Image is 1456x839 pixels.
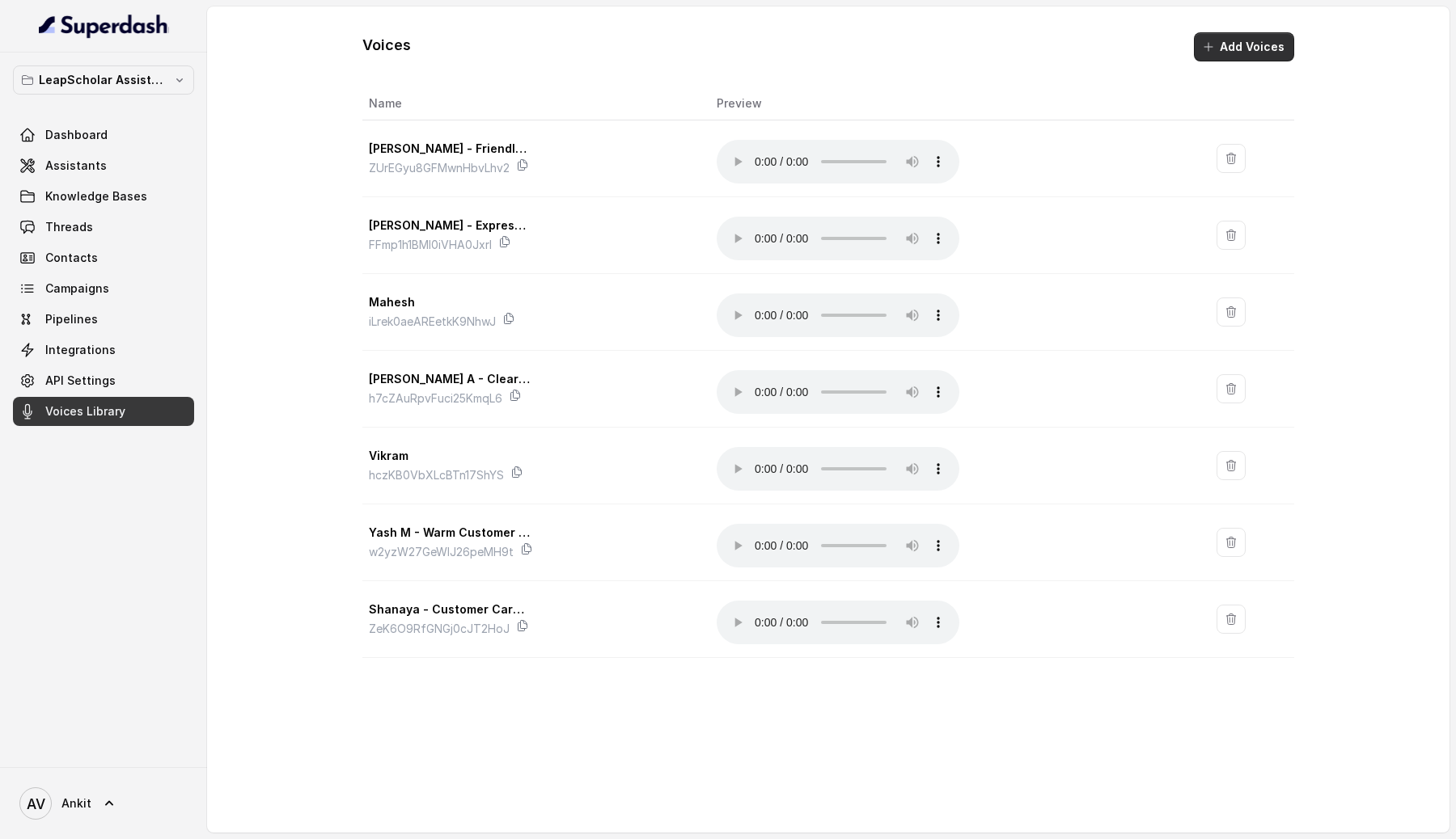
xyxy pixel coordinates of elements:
[717,524,959,567] audio: Your browser does not support the audio element.
[704,87,1204,120] th: Preview
[369,158,510,178] p: ZUrEGyu8GFMwnHbvLhv2
[369,542,514,562] p: w2yzW27GeWlJ26peMH9t
[13,781,194,826] a: Ankit
[369,446,531,466] p: Vikram
[13,151,194,180] a: Assistants
[61,795,91,812] span: Ankit
[13,366,194,395] a: API Settings
[362,32,411,61] h1: Voices
[369,139,531,158] p: [PERSON_NAME] - Friendly Customer Care Voice
[45,158,107,174] span: Assistants
[13,213,194,242] a: Threads
[13,243,194,272] a: Contacts
[13,182,194,211] a: Knowledge Bases
[717,370,959,414] audio: Your browser does not support the audio element.
[369,523,531,542] p: Yash M - Warm Customer Care Agent
[717,140,959,183] audio: Your browser does not support the audio element.
[717,293,959,337] audio: Your browser does not support the audio element.
[369,619,510,639] p: ZeK6O9RfGNGj0cJT2HoJ
[13,65,194,95] button: LeapScholar Assistant
[13,335,194,365] a: Integrations
[369,293,531,312] p: Mahesh
[45,219,93,235] span: Threads
[45,373,116,389] span: API Settings
[362,87,704,120] th: Name
[717,217,959,260] audio: Your browser does not support the audio element.
[45,342,116,358] span: Integrations
[39,13,169,39] img: light.svg
[45,280,109,297] span: Campaigns
[369,466,504,485] p: hczKB0VbXLcBTn17ShYS
[45,188,147,204] span: Knowledge Bases
[45,127,108,143] span: Dashboard
[369,216,531,235] p: [PERSON_NAME] - Expressive & Cheerful Hindi Narrator
[27,795,45,812] text: AV
[13,274,194,303] a: Campaigns
[369,389,502,408] p: h7cZAuRpvFuci25KmqL6
[39,70,168,90] p: LeapScholar Assistant
[369,235,492,255] p: FFmp1h1BMl0iVHA0JxrI
[369,600,531,619] p: Shanaya - Customer Care Agent
[1194,32,1294,61] button: Add Voices
[45,403,125,419] span: Voices Library
[13,397,194,426] a: Voices Library
[369,312,496,331] p: iLrek0aeAREetkK9NhwJ
[45,250,98,266] span: Contacts
[13,120,194,150] a: Dashboard
[369,369,531,389] p: [PERSON_NAME] A - Clear & Professional
[13,305,194,334] a: Pipelines
[45,311,98,327] span: Pipelines
[717,601,959,644] audio: Your browser does not support the audio element.
[717,447,959,491] audio: Your browser does not support the audio element.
